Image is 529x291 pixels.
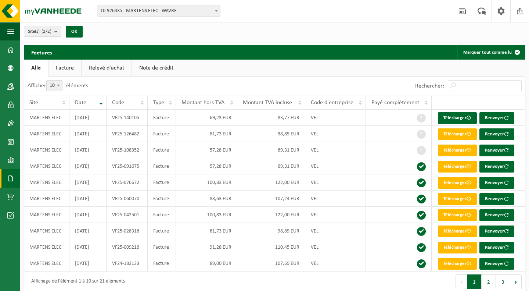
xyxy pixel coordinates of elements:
a: Télécharger [438,242,477,253]
td: [DATE] [69,158,107,174]
td: MARTENS ELEC [24,174,69,191]
button: Site(s)(2/2) [24,26,61,37]
td: VEL [305,174,366,191]
button: Renvoyer [479,112,514,124]
td: 89,00 EUR [176,255,237,272]
button: Renvoyer [479,258,514,270]
span: Code [112,100,124,106]
td: Facture [148,174,176,191]
button: Renvoyer [479,177,514,189]
td: VF25-076672 [107,174,148,191]
td: MARTENS ELEC [24,142,69,158]
a: Alle [24,60,48,77]
a: Télécharger [438,161,477,173]
td: VEL [305,142,366,158]
a: Télécharger [438,177,477,189]
count: (2/2) [42,29,51,34]
td: [DATE] [69,174,107,191]
span: 10 [46,80,62,91]
td: VEL [305,191,366,207]
td: Facture [148,158,176,174]
td: 110,45 EUR [237,239,305,255]
td: [DATE] [69,126,107,142]
td: MARTENS ELEC [24,223,69,239]
td: VEL [305,110,366,126]
td: 98,89 EUR [237,223,305,239]
td: MARTENS ELEC [24,239,69,255]
td: 107,69 EUR [237,255,305,272]
td: 122,00 EUR [237,207,305,223]
td: VF25-009216 [107,239,148,255]
td: MARTENS ELEC [24,126,69,142]
td: Facture [148,223,176,239]
button: Renvoyer [479,161,514,173]
td: VF25-028316 [107,223,148,239]
td: 57,28 EUR [176,158,237,174]
button: Renvoyer [479,145,514,156]
td: 69,31 EUR [237,158,305,174]
a: Télécharger [438,226,477,237]
h2: Factures [24,45,60,59]
span: Site [29,100,38,106]
span: 10-926435 - MARTENS ELEC - WAVRE [97,6,220,16]
td: Facture [148,191,176,207]
label: Rechercher: [415,83,444,89]
td: MARTENS ELEC [24,207,69,223]
button: 3 [496,274,510,289]
td: 122,00 EUR [237,174,305,191]
td: VF25-091675 [107,158,148,174]
td: VF25-140105 [107,110,148,126]
label: Afficher éléments [28,83,88,89]
span: 10-926435 - MARTENS ELEC - WAVRE [97,6,220,17]
td: MARTENS ELEC [24,191,69,207]
td: Facture [148,142,176,158]
td: Facture [148,239,176,255]
td: 81,73 EUR [176,223,237,239]
div: Affichage de l'élément 1 à 10 sur 21 éléments [28,275,125,288]
td: VF25-126482 [107,126,148,142]
td: [DATE] [69,191,107,207]
td: 100,83 EUR [176,174,237,191]
td: 83,77 EUR [237,110,305,126]
span: Payé complètement [371,100,419,106]
button: OK [66,26,83,38]
td: 107,24 EUR [237,191,305,207]
a: Télécharger [438,209,477,221]
td: 69,31 EUR [237,142,305,158]
button: Previous [456,274,467,289]
td: Facture [148,110,176,126]
td: VF25-060070 [107,191,148,207]
button: 1 [467,274,482,289]
span: Date [75,100,86,106]
td: 57,28 EUR [176,142,237,158]
td: VF25-108352 [107,142,148,158]
td: VEL [305,223,366,239]
td: VEL [305,158,366,174]
td: [DATE] [69,223,107,239]
td: 100,83 EUR [176,207,237,223]
td: VEL [305,239,366,255]
a: Télécharger [438,112,477,124]
span: Montant TVA incluse [243,100,292,106]
button: Renvoyer [479,193,514,205]
td: VF24-183133 [107,255,148,272]
td: 81,73 EUR [176,126,237,142]
td: VEL [305,255,366,272]
a: Télécharger [438,145,477,156]
td: [DATE] [69,207,107,223]
a: Télécharger [438,193,477,205]
td: 88,63 EUR [176,191,237,207]
td: MARTENS ELEC [24,255,69,272]
button: Renvoyer [479,128,514,140]
a: Relevé d'achat [82,60,132,77]
span: Montant hors TVA [181,100,224,106]
td: [DATE] [69,142,107,158]
td: VEL [305,126,366,142]
td: 91,28 EUR [176,239,237,255]
td: MARTENS ELEC [24,158,69,174]
a: Télécharger [438,258,477,270]
button: Renvoyer [479,209,514,221]
td: [DATE] [69,255,107,272]
td: MARTENS ELEC [24,110,69,126]
td: 98,89 EUR [237,126,305,142]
